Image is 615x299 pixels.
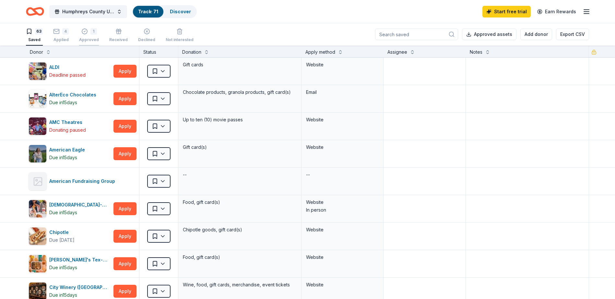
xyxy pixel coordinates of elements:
[182,60,297,69] div: Gift cards
[113,285,136,298] button: Apply
[109,26,128,46] button: Received
[49,91,99,99] div: AlterEco Chocolates
[29,145,111,163] button: Image for American EagleAmerican EagleDue in15days
[306,61,379,69] div: Website
[79,37,99,42] div: Approved
[113,257,136,270] button: Apply
[29,227,111,245] button: Image for ChipotleChipotleDue [DATE]
[29,90,111,108] button: Image for AlterEco ChocolatesAlterEco ChocolatesDue in15days
[462,28,516,40] button: Approved assets
[113,230,136,243] button: Apply
[387,48,407,56] div: Assignee
[482,6,531,17] a: Start free trial
[49,154,77,161] div: Due in 15 days
[29,62,111,80] button: Image for ALDI ALDIDeadline passed
[29,200,46,217] img: Image for Chick-fil-A (Nashville Charlotte Pike)
[62,8,114,16] span: Humphreys County United Way Radio Auction
[53,37,69,42] div: Applied
[306,281,379,289] div: Website
[49,291,77,299] div: Due in 15 days
[182,225,297,234] div: Chipotle goods, gift card(s)
[53,26,69,46] button: 4Applied
[182,88,297,97] div: Chocolate products, granola products, gift card(s)
[182,170,187,179] div: --
[49,71,86,79] div: Deadline passed
[305,170,311,179] div: --
[49,209,77,216] div: Due in 15 days
[113,65,136,78] button: Apply
[49,264,77,271] div: Due in 15 days
[306,206,379,214] div: In person
[139,46,178,57] div: Status
[306,226,379,234] div: Website
[49,177,118,185] div: American Fundraising Group
[470,48,482,56] div: Notes
[26,37,43,42] div: Saved
[113,202,136,215] button: Apply
[49,201,111,209] div: [DEMOGRAPHIC_DATA]-fil-A (Nashville [PERSON_NAME])
[520,28,552,40] button: Add donor
[29,62,46,80] img: Image for ALDI
[182,143,297,152] div: Gift card(s)
[29,227,46,245] img: Image for Chipotle
[29,200,111,218] button: Image for Chick-fil-A (Nashville Charlotte Pike)[DEMOGRAPHIC_DATA]-fil-A (Nashville [PERSON_NAME]...
[166,37,194,42] div: Not interested
[182,198,297,207] div: Food, gift card(s)
[138,37,155,42] div: Declined
[182,48,201,56] div: Donation
[306,88,379,96] div: Email
[306,116,379,124] div: Website
[29,117,46,135] img: Image for AMC Theatres
[49,236,75,244] div: Due [DATE]
[29,255,46,272] img: Image for Chuy's Tex-Mex
[49,63,86,71] div: ALDI
[533,6,580,17] a: Earn Rewards
[306,253,379,261] div: Website
[26,26,43,46] button: 63Saved
[90,28,97,35] div: 1
[30,48,43,56] div: Donor
[49,5,127,18] button: Humphreys County United Way Radio Auction
[29,117,111,135] button: Image for AMC TheatresAMC TheatresDonating paused
[49,256,111,264] div: [PERSON_NAME]'s Tex-Mex
[166,26,194,46] button: Not interested
[79,26,99,46] button: 1Approved
[49,283,111,291] div: City Winery ([GEOGRAPHIC_DATA])
[113,147,136,160] button: Apply
[556,28,589,40] button: Export CSV
[113,92,136,105] button: Apply
[26,4,44,19] a: Home
[29,145,46,162] img: Image for American Eagle
[109,37,128,42] div: Received
[182,280,297,289] div: Wine, food, gift cards, merchandise, event tickets
[182,253,297,262] div: Food, gift card(s)
[375,28,458,40] input: Search saved
[35,28,43,35] div: 63
[49,99,77,106] div: Due in 15 days
[306,143,379,151] div: Website
[49,126,86,134] div: Donating paused
[306,198,379,206] div: Website
[29,255,111,273] button: Image for Chuy's Tex-Mex[PERSON_NAME]'s Tex-MexDue in15days
[29,90,46,107] img: Image for AlterEco Chocolates
[170,9,191,14] a: Discover
[62,28,69,35] div: 4
[132,5,197,18] button: Track· 71Discover
[182,115,297,124] div: Up to ten (10) movie passes
[138,26,155,46] button: Declined
[49,228,75,236] div: Chipotle
[138,9,158,14] a: Track· 71
[49,118,86,126] div: AMC Theatres
[305,48,335,56] div: Apply method
[49,146,88,154] div: American Eagle
[29,172,134,190] button: American Fundraising Group
[113,120,136,133] button: Apply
